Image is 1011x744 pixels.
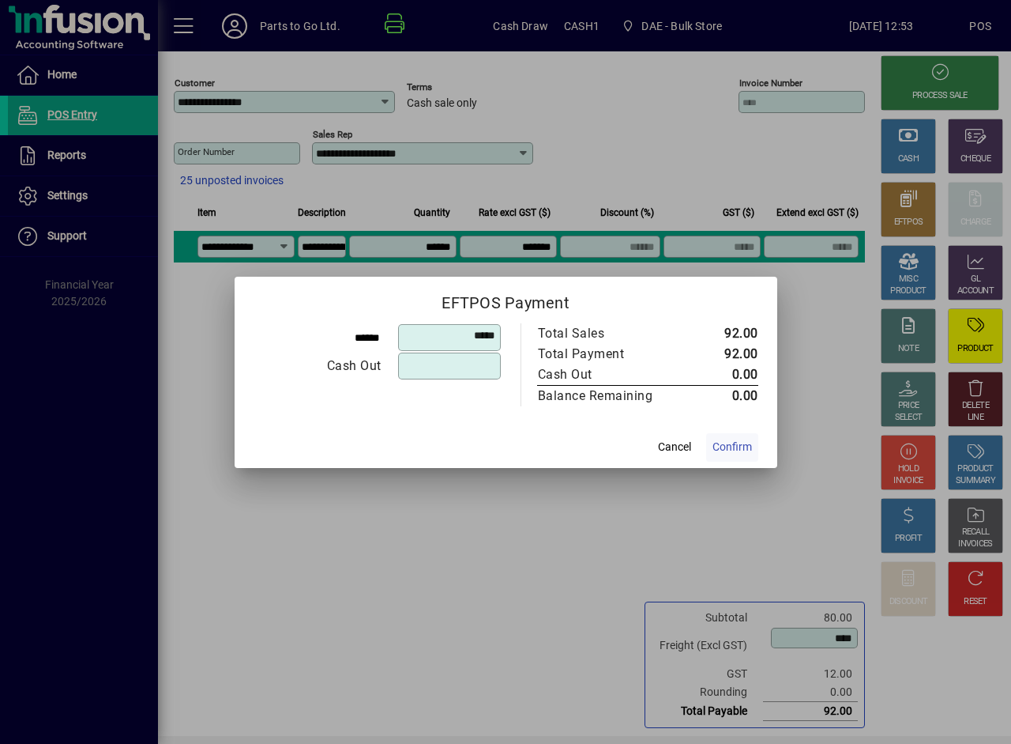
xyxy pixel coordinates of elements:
h2: EFTPOS Payment [235,277,777,323]
div: Cash Out [538,365,671,384]
td: 0.00 [686,364,758,386]
td: Total Payment [537,344,686,364]
td: 92.00 [686,323,758,344]
td: Total Sales [537,323,686,344]
span: Cancel [658,439,691,455]
div: Balance Remaining [538,387,671,406]
button: Cancel [649,433,700,462]
td: 92.00 [686,344,758,364]
button: Confirm [706,433,758,462]
span: Confirm [712,439,752,455]
td: 0.00 [686,385,758,406]
div: Cash Out [254,357,381,376]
